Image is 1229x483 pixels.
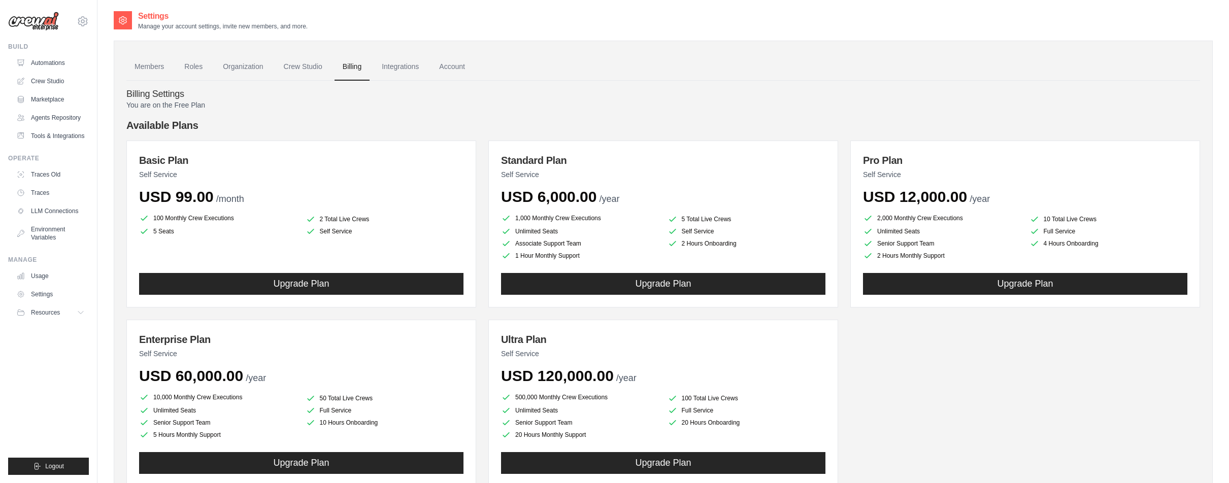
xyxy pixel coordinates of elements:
[668,418,826,428] li: 20 Hours Onboarding
[45,462,64,470] span: Logout
[215,53,271,81] a: Organization
[335,53,370,81] a: Billing
[139,226,297,236] li: 5 Seats
[216,194,244,204] span: /month
[8,12,59,31] img: Logo
[126,118,1200,132] h4: Available Plans
[176,53,211,81] a: Roles
[501,153,825,167] h3: Standard Plan
[126,100,1200,110] p: You are on the Free Plan
[8,458,89,475] button: Logout
[863,212,1021,224] li: 2,000 Monthly Crew Executions
[12,73,89,89] a: Crew Studio
[31,308,60,317] span: Resources
[139,153,463,167] h3: Basic Plan
[668,393,826,403] li: 100 Total Live Crews
[12,185,89,201] a: Traces
[374,53,427,81] a: Integrations
[306,226,464,236] li: Self Service
[863,169,1187,180] p: Self Service
[970,194,990,204] span: /year
[12,55,89,71] a: Automations
[863,226,1021,236] li: Unlimited Seats
[139,332,463,347] h3: Enterprise Plan
[431,53,473,81] a: Account
[668,226,826,236] li: Self Service
[1029,214,1188,224] li: 10 Total Live Crews
[139,391,297,403] li: 10,000 Monthly Crew Executions
[306,418,464,428] li: 10 Hours Onboarding
[501,452,825,474] button: Upgrade Plan
[12,268,89,284] a: Usage
[139,452,463,474] button: Upgrade Plan
[12,286,89,302] a: Settings
[139,418,297,428] li: Senior Support Team
[306,214,464,224] li: 2 Total Live Crews
[863,273,1187,295] button: Upgrade Plan
[501,349,825,359] p: Self Service
[126,53,172,81] a: Members
[12,304,89,321] button: Resources
[501,212,659,224] li: 1,000 Monthly Crew Executions
[139,367,243,384] span: USD 60,000.00
[138,22,308,30] p: Manage your account settings, invite new members, and more.
[501,405,659,416] li: Unlimited Seats
[12,221,89,246] a: Environment Variables
[8,154,89,162] div: Operate
[501,418,659,428] li: Senior Support Team
[8,256,89,264] div: Manage
[501,226,659,236] li: Unlimited Seats
[501,332,825,347] h3: Ultra Plan
[863,153,1187,167] h3: Pro Plan
[599,194,619,204] span: /year
[668,405,826,416] li: Full Service
[306,405,464,416] li: Full Service
[863,188,967,205] span: USD 12,000.00
[12,110,89,126] a: Agents Repository
[12,128,89,144] a: Tools & Integrations
[501,391,659,403] li: 500,000 Monthly Crew Executions
[139,212,297,224] li: 100 Monthly Crew Executions
[12,91,89,108] a: Marketplace
[501,251,659,261] li: 1 Hour Monthly Support
[616,373,637,383] span: /year
[501,238,659,249] li: Associate Support Team
[668,238,826,249] li: 2 Hours Onboarding
[863,238,1021,249] li: Senior Support Team
[139,273,463,295] button: Upgrade Plan
[139,169,463,180] p: Self Service
[501,188,596,205] span: USD 6,000.00
[8,43,89,51] div: Build
[501,367,614,384] span: USD 120,000.00
[139,430,297,440] li: 5 Hours Monthly Support
[139,405,297,416] li: Unlimited Seats
[1029,238,1188,249] li: 4 Hours Onboarding
[139,349,463,359] p: Self Service
[138,10,308,22] h2: Settings
[276,53,330,81] a: Crew Studio
[668,214,826,224] li: 5 Total Live Crews
[126,89,1200,100] h4: Billing Settings
[501,169,825,180] p: Self Service
[306,393,464,403] li: 50 Total Live Crews
[501,273,825,295] button: Upgrade Plan
[501,430,659,440] li: 20 Hours Monthly Support
[863,251,1021,261] li: 2 Hours Monthly Support
[246,373,266,383] span: /year
[139,188,214,205] span: USD 99.00
[12,203,89,219] a: LLM Connections
[12,166,89,183] a: Traces Old
[1029,226,1188,236] li: Full Service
